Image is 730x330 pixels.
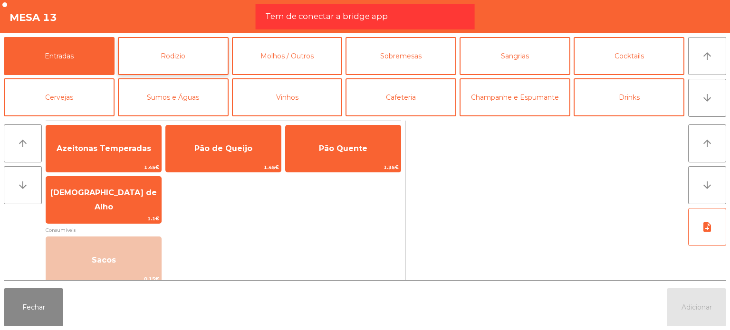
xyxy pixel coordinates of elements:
[17,179,29,191] i: arrow_downward
[232,37,343,75] button: Molhos / Outros
[701,92,713,104] i: arrow_downward
[701,221,713,233] i: note_add
[4,124,42,162] button: arrow_upward
[574,78,684,116] button: Drinks
[688,166,726,204] button: arrow_downward
[10,10,57,25] h4: Mesa 13
[92,255,116,264] span: Sacos
[4,37,115,75] button: Entradas
[232,78,343,116] button: Vinhos
[194,144,252,153] span: Pão de Queijo
[460,37,570,75] button: Sangrias
[118,37,229,75] button: Rodizio
[46,274,161,283] span: 0.15€
[701,50,713,62] i: arrow_upward
[166,163,281,172] span: 1.45€
[4,166,42,204] button: arrow_downward
[688,37,726,75] button: arrow_upward
[688,208,726,246] button: note_add
[50,188,157,211] span: [DEMOGRAPHIC_DATA] de Alho
[346,37,456,75] button: Sobremesas
[286,163,401,172] span: 1.35€
[688,79,726,117] button: arrow_downward
[46,226,401,235] span: Consumiveis
[574,37,684,75] button: Cocktails
[265,10,388,22] span: Tem de conectar a bridge app
[57,144,151,153] span: Azeitonas Temperadas
[4,78,115,116] button: Cervejas
[346,78,456,116] button: Cafeteria
[460,78,570,116] button: Champanhe e Espumante
[46,163,161,172] span: 1.45€
[701,138,713,149] i: arrow_upward
[701,179,713,191] i: arrow_downward
[17,138,29,149] i: arrow_upward
[4,288,63,326] button: Fechar
[46,214,161,223] span: 1.1€
[688,124,726,162] button: arrow_upward
[118,78,229,116] button: Sumos e Águas
[319,144,367,153] span: Pão Quente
